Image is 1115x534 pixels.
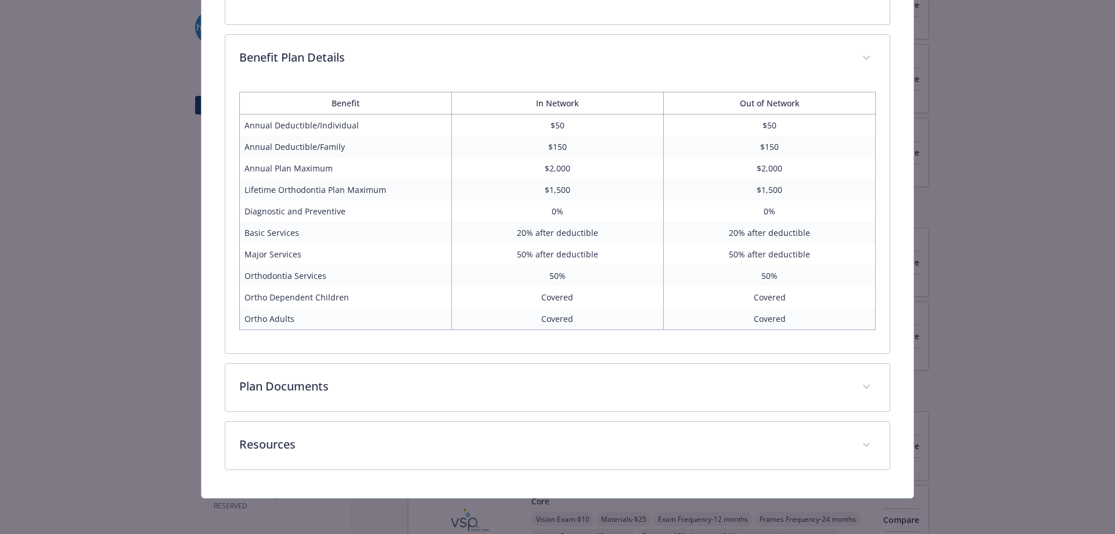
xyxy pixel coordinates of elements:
[664,157,876,179] td: $2,000
[664,179,876,200] td: $1,500
[451,308,663,330] td: Covered
[664,136,876,157] td: $150
[664,222,876,243] td: 20% after deductible
[239,136,451,157] td: Annual Deductible/Family
[239,436,848,453] p: Resources
[451,136,663,157] td: $150
[664,243,876,265] td: 50% after deductible
[451,200,663,222] td: 0%
[239,265,451,286] td: Orthodontia Services
[239,222,451,243] td: Basic Services
[239,308,451,330] td: Ortho Adults
[664,286,876,308] td: Covered
[451,179,663,200] td: $1,500
[225,35,890,83] div: Benefit Plan Details
[451,265,663,286] td: 50%
[664,265,876,286] td: 50%
[451,286,663,308] td: Covered
[451,114,663,137] td: $50
[225,364,890,411] div: Plan Documents
[225,83,890,353] div: Benefit Plan Details
[239,92,451,114] th: Benefit
[239,157,451,179] td: Annual Plan Maximum
[451,222,663,243] td: 20% after deductible
[239,49,848,66] p: Benefit Plan Details
[239,179,451,200] td: Lifetime Orthodontia Plan Maximum
[225,422,890,470] div: Resources
[664,114,876,137] td: $50
[239,378,848,395] p: Plan Documents
[239,114,451,137] td: Annual Deductible/Individual
[239,243,451,265] td: Major Services
[239,200,451,222] td: Diagnostic and Preventive
[664,308,876,330] td: Covered
[664,200,876,222] td: 0%
[239,286,451,308] td: Ortho Dependent Children
[451,92,663,114] th: In Network
[451,243,663,265] td: 50% after deductible
[664,92,876,114] th: Out of Network
[451,157,663,179] td: $2,000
